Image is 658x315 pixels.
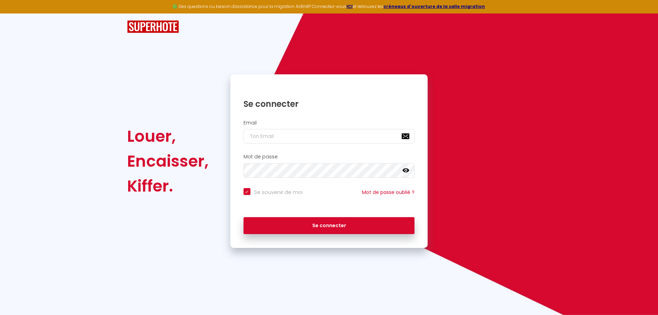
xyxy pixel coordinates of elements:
div: Kiffer. [127,174,209,198]
h2: Email [244,120,415,126]
a: Mot de passe oublié ? [362,189,414,196]
input: Ton Email [244,129,415,143]
button: Se connecter [244,217,415,234]
h2: Mot de passe [244,154,415,160]
div: Louer, [127,124,209,149]
img: SuperHote logo [127,20,179,33]
a: ICI [346,3,353,9]
div: Encaisser, [127,149,209,174]
a: créneaux d'ouverture de la salle migration [383,3,485,9]
h1: Se connecter [244,99,415,109]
